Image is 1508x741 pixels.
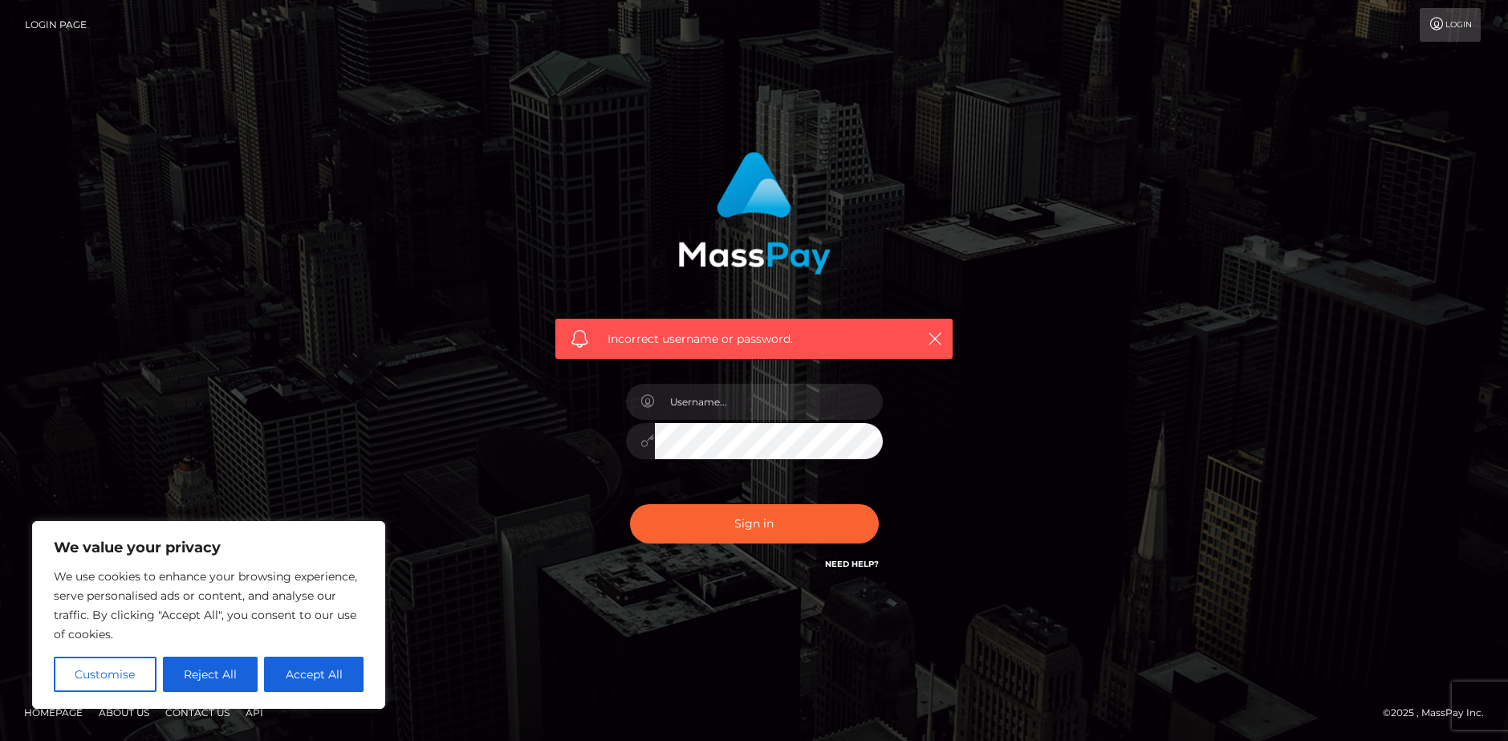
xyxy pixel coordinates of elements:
button: Accept All [264,657,364,692]
p: We value your privacy [54,538,364,557]
button: Sign in [630,504,879,544]
a: Need Help? [825,559,879,569]
div: We value your privacy [32,521,385,709]
div: © 2025 , MassPay Inc. [1383,704,1496,722]
a: Homepage [18,700,89,725]
span: Incorrect username or password. [608,331,900,348]
button: Reject All [163,657,258,692]
button: Customise [54,657,156,692]
input: Username... [655,384,883,420]
a: API [239,700,270,725]
a: Login Page [25,8,87,42]
img: MassPay Login [678,152,831,275]
a: About Us [92,700,156,725]
p: We use cookies to enhance your browsing experience, serve personalised ads or content, and analys... [54,567,364,644]
a: Login [1420,8,1481,42]
a: Contact Us [159,700,236,725]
